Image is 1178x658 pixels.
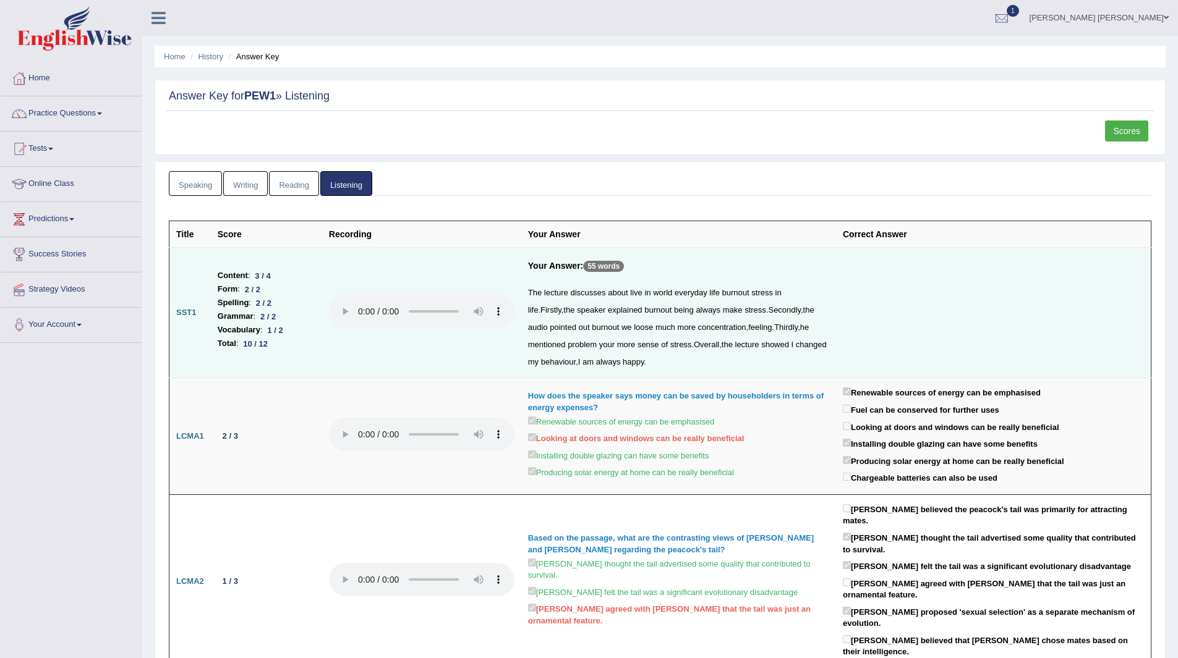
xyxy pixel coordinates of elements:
a: Your Account [1,308,142,339]
b: Content [218,269,248,282]
label: Installing double glazing can have some benefits [528,448,709,462]
span: out [579,323,590,332]
span: being [674,305,694,314]
span: Firstly [540,305,561,314]
span: feeling [748,323,772,332]
span: mentioned [528,340,566,349]
a: Tests [1,132,142,162]
span: always [696,305,720,314]
span: burnout [592,323,619,332]
a: Home [1,61,142,92]
b: Spelling [218,296,249,310]
a: Reading [269,171,318,196]
span: Secondly [768,305,801,314]
b: Grammar [218,310,254,323]
label: [PERSON_NAME] agreed with [PERSON_NAME] that the tail was just an ornamental feature. [843,576,1144,601]
span: more [617,340,636,349]
label: Producing solar energy at home can be really beneficial [528,465,734,479]
label: Installing double glazing can have some benefits [843,436,1038,450]
th: Your Answer [521,221,836,248]
input: [PERSON_NAME] believed that [PERSON_NAME] chose mates based on their intelligence. [843,635,851,643]
b: LCMA1 [176,431,204,441]
strong: PEW1 [244,90,276,102]
span: more [677,323,696,332]
input: Looking at doors and windows can be really beneficial [843,422,851,430]
span: problem [568,340,597,349]
label: Renewable sources of energy can be emphasised [528,414,714,428]
input: Producing solar energy at home can be really beneficial [843,456,851,464]
div: 3 / 4 [250,269,276,282]
span: am [583,357,594,366]
label: Looking at doors and windows can be really beneficial [528,431,745,445]
input: [PERSON_NAME] agreed with [PERSON_NAME] that the tail was just an ornamental feature. [528,604,536,612]
a: Writing [223,171,268,196]
li: : [218,310,315,323]
input: Renewable sources of energy can be emphasised [843,387,851,395]
input: [PERSON_NAME] felt the tail was a significant evolutionary disadvantage [843,561,851,569]
label: [PERSON_NAME] proposed 'sexual selection' as a separate mechanism of evolution. [843,604,1144,630]
span: the [722,340,733,349]
a: Online Class [1,167,142,198]
span: burnout [722,288,749,297]
span: Thirdly [774,323,798,332]
span: in [775,288,782,297]
li: : [218,337,315,350]
input: Producing solar energy at home can be really beneficial [528,467,536,475]
span: life [528,305,539,314]
span: we [621,323,632,332]
input: [PERSON_NAME] thought the tail advertised some quality that contributed to survival. [528,559,536,567]
span: of [661,340,668,349]
div: 1 / 2 [263,324,288,337]
span: your [599,340,615,349]
span: explained [608,305,642,314]
label: Renewable sources of energy can be emphasised [843,385,1041,399]
span: in [644,288,651,297]
input: [PERSON_NAME] thought the tail advertised some quality that contributed to survival. [843,533,851,541]
b: Your Answer: [528,261,583,271]
div: . , . , , . , . , , . [528,284,829,371]
b: Form [218,282,238,296]
div: How does the speaker says money can be saved by householders in terms of energy expenses? [528,390,829,413]
span: The [528,288,542,297]
th: Correct Answer [836,221,1151,248]
input: Fuel can be conserved for further uses [843,405,851,413]
label: [PERSON_NAME] agreed with [PERSON_NAME] that the tail was just an ornamental feature. [528,601,829,626]
span: pointed [550,323,576,332]
h2: Answer Key for » Listening [169,90,1151,103]
b: Vocabulary [218,323,260,337]
label: [PERSON_NAME] thought the tail advertised some quality that contributed to survival. [843,530,1144,555]
span: make [723,305,743,314]
div: 2 / 2 [255,310,281,323]
a: History [198,52,223,61]
span: much [655,323,675,332]
span: Overall [694,340,719,349]
span: behaviour [541,357,576,366]
label: [PERSON_NAME] felt the tail was a significant evolutionary disadvantage [528,584,798,599]
span: world [653,288,672,297]
input: Installing double glazing can have some benefits [528,450,536,458]
th: Recording [322,221,521,248]
a: Predictions [1,202,142,233]
span: sense [638,340,659,349]
li: : [218,323,315,337]
span: 1 [1007,5,1019,17]
div: 10 / 12 [239,337,273,350]
span: speaker [577,305,605,314]
span: he [800,323,809,332]
a: Success Stories [1,237,142,268]
input: [PERSON_NAME] agreed with [PERSON_NAME] that the tail was just an ornamental feature. [843,578,851,586]
div: Based on the passage, what are the contrasting views of [PERSON_NAME] and [PERSON_NAME] regarding... [528,533,829,555]
a: Practice Questions [1,96,142,127]
span: I [792,340,794,349]
b: LCMA2 [176,576,204,586]
span: everyday [675,288,707,297]
div: 2 / 3 [218,429,243,442]
label: [PERSON_NAME] believed that [PERSON_NAME] chose mates based on their intelligence. [843,633,1144,658]
p: 55 words [583,261,624,272]
b: SST1 [176,308,197,317]
label: [PERSON_NAME] believed the peacock's tail was primarily for attracting mates. [843,502,1144,527]
label: Chargeable batteries can also be used [843,470,997,484]
span: stress [745,305,766,314]
input: Renewable sources of energy can be emphasised [528,416,536,424]
span: always [596,357,621,366]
